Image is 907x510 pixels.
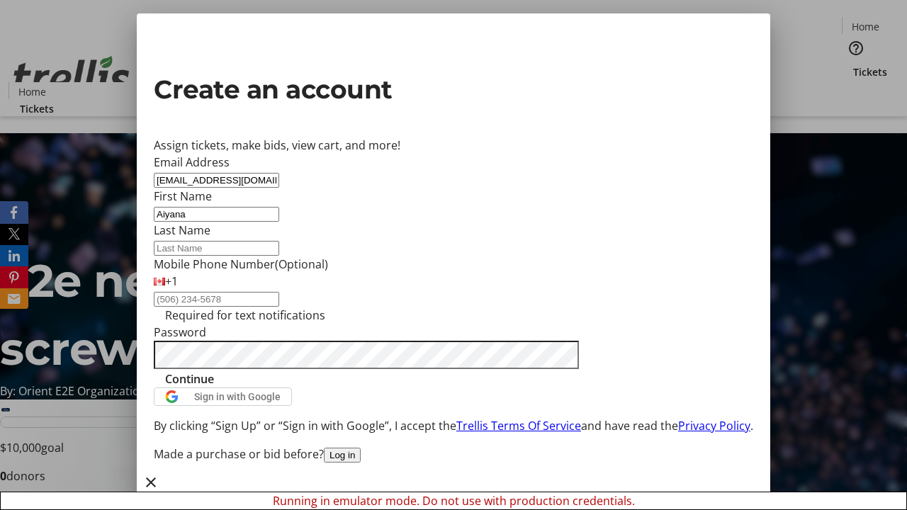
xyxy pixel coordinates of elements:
button: Log in [324,448,361,463]
input: Email Address [154,173,279,188]
input: First Name [154,207,279,222]
input: (506) 234-5678 [154,292,279,307]
label: Password [154,324,206,340]
button: Close [137,468,165,497]
h2: Create an account [154,70,753,108]
input: Last Name [154,241,279,256]
tr-hint: Required for text notifications [165,307,325,324]
button: Sign in with Google [154,387,292,406]
p: By clicking “Sign Up” or “Sign in with Google”, I accept the and have read the . [154,417,753,434]
a: Privacy Policy [678,418,750,433]
a: Trellis Terms Of Service [456,418,581,433]
label: First Name [154,188,212,204]
label: Mobile Phone Number (Optional) [154,256,328,272]
label: Email Address [154,154,230,170]
span: Sign in with Google [194,391,281,402]
label: Last Name [154,222,210,238]
div: Made a purchase or bid before? [154,446,753,463]
span: Continue [165,370,214,387]
div: Assign tickets, make bids, view cart, and more! [154,137,753,154]
button: Continue [154,370,225,387]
